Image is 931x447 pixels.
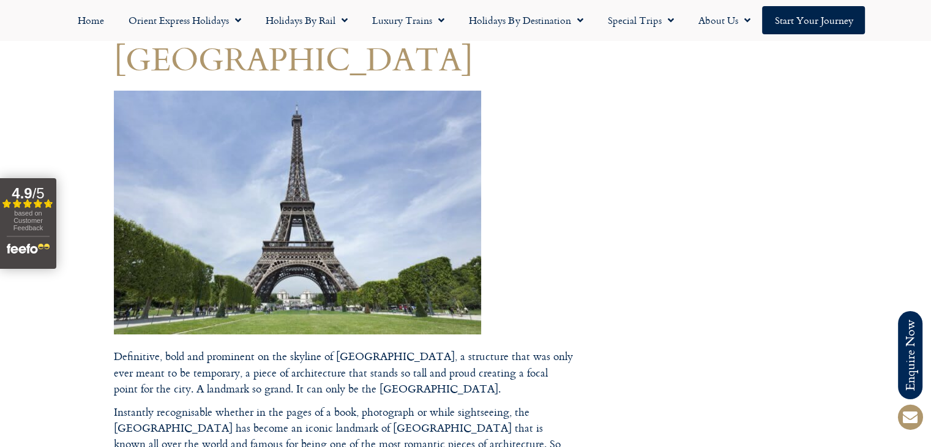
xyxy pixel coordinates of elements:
a: Home [65,6,116,34]
nav: Menu [6,6,925,34]
a: Holidays by Rail [253,6,360,34]
a: Holidays by Destination [457,6,595,34]
a: Orient Express Holidays [116,6,253,34]
a: Luxury Trains [360,6,457,34]
a: About Us [686,6,762,34]
a: Start your Journey [762,6,865,34]
a: Special Trips [595,6,686,34]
